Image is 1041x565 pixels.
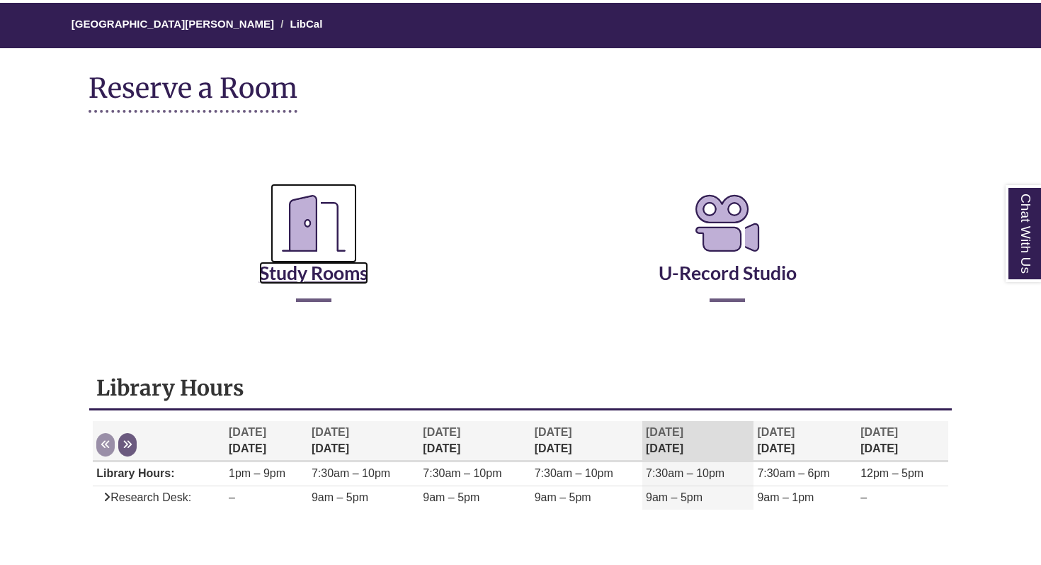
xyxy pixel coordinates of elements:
[72,18,274,30] a: [GEOGRAPHIC_DATA][PERSON_NAME]
[93,462,225,486] td: Library Hours:
[89,367,952,535] div: Library Hours
[535,491,591,503] span: 9am – 5pm
[857,421,948,461] th: [DATE]
[259,226,368,284] a: Study Rooms
[646,426,683,438] span: [DATE]
[118,433,137,457] button: Next week
[96,491,191,503] span: Research Desk:
[89,148,952,344] div: Reserve a Room
[535,467,613,479] span: 7:30am – 10pm
[757,467,829,479] span: 7:30am – 6pm
[419,421,530,461] th: [DATE]
[659,226,797,284] a: U-Record Studio
[646,491,702,503] span: 9am – 5pm
[860,426,898,438] span: [DATE]
[96,374,945,401] h1: Library Hours
[312,467,390,479] span: 7:30am – 10pm
[89,3,952,48] nav: Breadcrumb
[860,467,923,479] span: 12pm – 5pm
[225,421,308,461] th: [DATE]
[312,491,368,503] span: 9am – 5pm
[96,433,115,457] button: Previous week
[423,467,501,479] span: 7:30am – 10pm
[642,421,753,461] th: [DATE]
[89,73,297,113] h1: Reserve a Room
[89,549,952,556] div: Libchat
[531,421,642,461] th: [DATE]
[312,426,349,438] span: [DATE]
[229,467,285,479] span: 1pm – 9pm
[753,421,857,461] th: [DATE]
[860,491,867,503] span: –
[757,491,814,503] span: 9am – 1pm
[757,426,795,438] span: [DATE]
[423,426,460,438] span: [DATE]
[229,491,235,503] span: –
[308,421,419,461] th: [DATE]
[535,426,572,438] span: [DATE]
[290,18,323,30] a: LibCal
[646,467,724,479] span: 7:30am – 10pm
[229,426,266,438] span: [DATE]
[423,491,479,503] span: 9am – 5pm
